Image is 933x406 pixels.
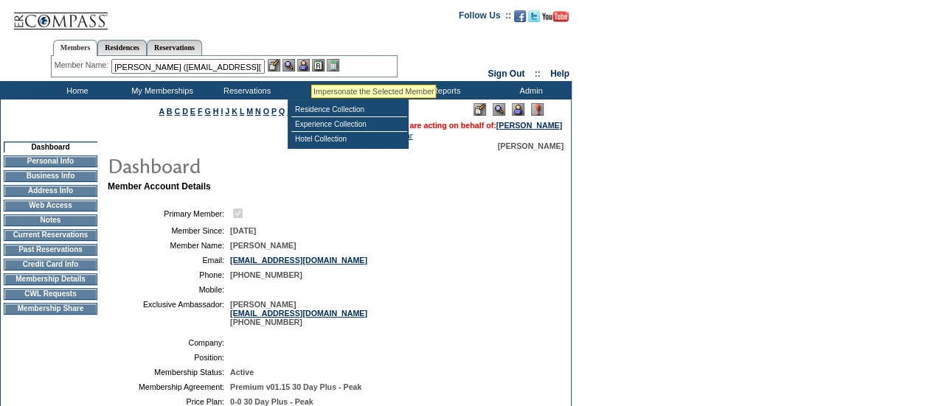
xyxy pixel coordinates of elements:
[4,214,97,226] td: Notes
[531,103,544,116] img: Log Concern/Member Elevation
[498,141,563,150] span: [PERSON_NAME]
[230,256,367,265] a: [EMAIL_ADDRESS][DOMAIN_NAME]
[107,150,402,180] img: pgTtlDashboard.gif
[230,241,296,250] span: [PERSON_NAME]
[496,121,562,130] a: [PERSON_NAME]
[297,59,310,71] img: Impersonate
[4,141,97,153] td: Dashboard
[4,229,97,241] td: Current Reservations
[114,353,224,362] td: Position:
[246,107,253,116] a: M
[55,59,111,71] div: Member Name:
[291,132,407,146] td: Hotel Collection
[230,270,302,279] span: [PHONE_NUMBER]
[255,107,261,116] a: N
[147,40,202,55] a: Reservations
[291,102,407,117] td: Residence Collection
[225,107,229,116] a: J
[174,107,180,116] a: C
[542,11,569,22] img: Subscribe to our YouTube Channel
[488,69,524,79] a: Sign Out
[313,87,434,96] div: Impersonate the Selected Member
[114,397,224,406] td: Price Plan:
[312,59,325,71] img: Reservations
[240,107,244,116] a: L
[182,107,188,116] a: D
[114,256,224,265] td: Email:
[114,338,224,347] td: Company:
[288,81,402,99] td: Vacation Collection
[53,40,98,56] a: Members
[487,81,572,99] td: Admin
[542,15,569,24] a: Subscribe to our YouTube Channel
[114,285,224,294] td: Mobile:
[232,107,237,116] a: K
[271,107,277,116] a: P
[514,10,526,22] img: Become our fan on Facebook
[474,103,486,116] img: Edit Mode
[402,81,487,99] td: Reports
[114,382,224,391] td: Membership Agreement:
[4,273,97,285] td: Membership Details
[213,107,219,116] a: H
[512,103,524,116] img: Impersonate
[268,59,280,71] img: b_edit.gif
[230,368,254,377] span: Active
[118,81,203,99] td: My Memberships
[190,107,195,116] a: E
[204,107,210,116] a: G
[230,226,256,235] span: [DATE]
[4,170,97,182] td: Business Info
[114,206,224,220] td: Primary Member:
[198,107,203,116] a: F
[514,15,526,24] a: Become our fan on Facebook
[550,69,569,79] a: Help
[4,200,97,211] td: Web Access
[230,382,361,391] span: Premium v01.15 30 Day Plus - Peak
[4,259,97,270] td: Credit Card Info
[4,155,97,167] td: Personal Info
[459,9,511,27] td: Follow Us ::
[230,309,367,318] a: [EMAIL_ADDRESS][DOMAIN_NAME]
[493,103,505,116] img: View Mode
[4,303,97,315] td: Membership Share
[327,59,339,71] img: b_calculator.gif
[114,270,224,279] td: Phone:
[4,185,97,197] td: Address Info
[4,244,97,256] td: Past Reservations
[291,117,407,132] td: Experience Collection
[114,300,224,326] td: Exclusive Ambassador:
[33,81,118,99] td: Home
[535,69,541,79] span: ::
[114,368,224,377] td: Membership Status:
[167,107,173,116] a: B
[97,40,147,55] a: Residences
[114,241,224,250] td: Member Name:
[282,59,295,71] img: View
[393,121,562,130] span: You are acting on behalf of:
[221,107,223,116] a: I
[263,107,269,116] a: O
[230,300,367,326] span: [PERSON_NAME] [PHONE_NUMBER]
[4,288,97,300] td: CWL Requests
[108,181,211,192] b: Member Account Details
[528,15,540,24] a: Follow us on Twitter
[528,10,540,22] img: Follow us on Twitter
[159,107,164,116] a: A
[230,397,313,406] span: 0-0 30 Day Plus - Peak
[114,226,224,235] td: Member Since:
[203,81,288,99] td: Reservations
[279,107,285,116] a: Q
